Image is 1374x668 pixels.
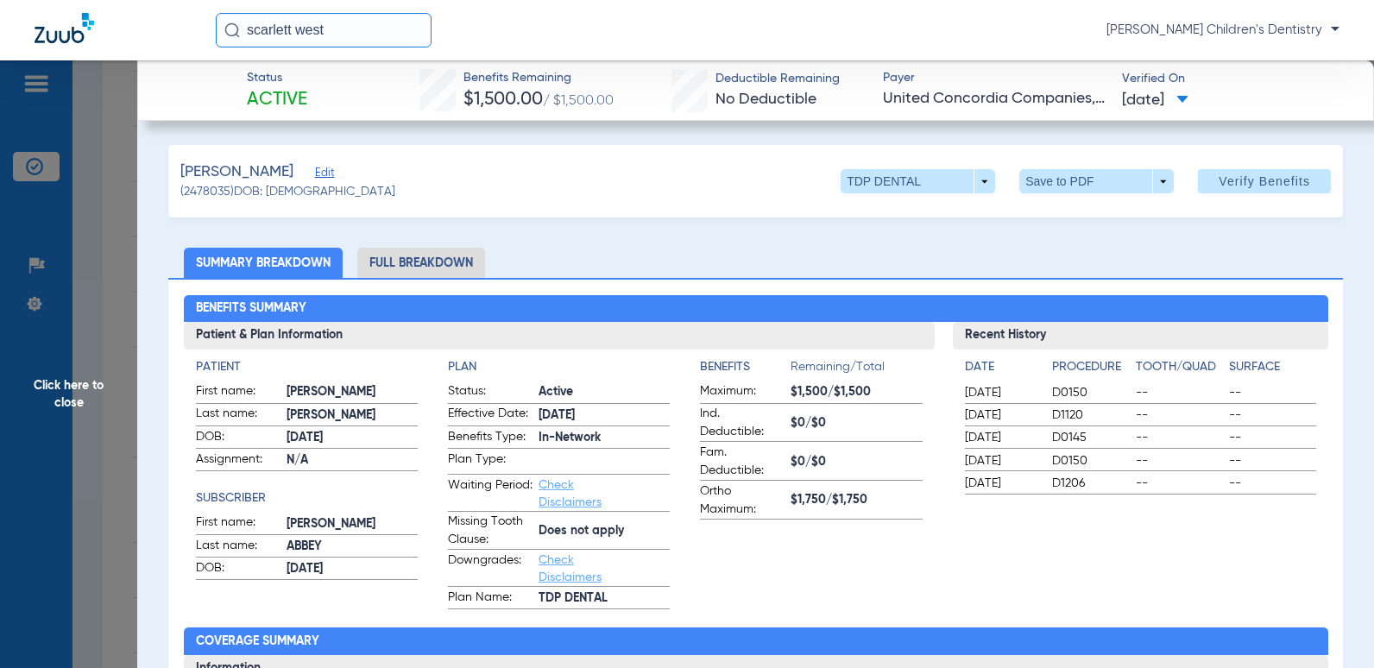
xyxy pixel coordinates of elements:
span: Status [247,69,307,87]
span: Ind. Deductible: [700,405,785,441]
span: [PERSON_NAME] [287,406,418,425]
app-breakdown-title: Benefits [700,358,791,382]
span: N/A [287,451,418,469]
a: Check Disclaimers [539,479,602,508]
span: Active [539,383,670,401]
span: [DATE] [965,406,1037,424]
span: Verify Benefits [1219,174,1310,188]
h2: Coverage Summary [184,627,1328,655]
h4: Plan [448,358,670,376]
span: First name: [196,382,280,403]
span: Ortho Maximum: [700,482,785,519]
span: In-Network [539,429,670,447]
span: [PERSON_NAME] Children's Dentistry [1106,22,1339,39]
span: D0145 [1052,429,1131,446]
span: $1,500/$1,500 [791,383,922,401]
span: [DATE] [1122,90,1188,111]
span: [DATE] [287,560,418,578]
span: [DATE] [539,406,670,425]
a: Check Disclaimers [539,554,602,583]
span: Payer [883,69,1107,87]
span: Remaining/Total [791,358,922,382]
button: Save to PDF [1019,169,1174,193]
span: Fam. Deductible: [700,444,785,480]
span: Benefits Remaining [463,69,614,87]
span: Assignment: [196,451,280,471]
button: Verify Benefits [1198,169,1331,193]
span: (2478035) DOB: [DEMOGRAPHIC_DATA] [180,183,395,201]
span: Active [247,88,307,112]
h4: Benefits [700,358,791,376]
span: Maximum: [700,382,785,403]
span: -- [1229,475,1316,492]
span: $0/$0 [791,453,922,471]
img: Zuub Logo [35,13,94,43]
span: D0150 [1052,452,1131,469]
span: $0/$0 [791,414,922,432]
span: No Deductible [715,91,816,107]
span: Status: [448,382,533,403]
span: Last name: [196,405,280,425]
app-breakdown-title: Date [965,358,1037,382]
span: United Concordia Companies, Inc. [883,88,1107,110]
span: Missing Tooth Clause: [448,513,533,549]
input: Search for patients [216,13,432,47]
span: ABBEY [287,538,418,556]
span: -- [1136,475,1223,492]
h4: Patient [196,358,418,376]
h4: Surface [1229,358,1316,376]
span: -- [1229,406,1316,424]
span: D1120 [1052,406,1131,424]
span: Edit [315,167,331,183]
span: -- [1136,452,1223,469]
span: Effective Date: [448,405,533,425]
span: / $1,500.00 [543,94,614,108]
span: TDP DENTAL [539,589,670,608]
span: [DATE] [965,384,1037,401]
span: -- [1136,406,1223,424]
span: Last name: [196,537,280,558]
span: DOB: [196,559,280,580]
h2: Benefits Summary [184,295,1328,323]
app-breakdown-title: Tooth/Quad [1136,358,1223,382]
span: -- [1229,452,1316,469]
span: First name: [196,514,280,534]
span: Verified On [1122,70,1346,88]
span: Deductible Remaining [715,70,840,88]
span: $1,750/$1,750 [791,491,922,509]
span: [PERSON_NAME] [287,515,418,533]
span: Plan Name: [448,589,533,609]
span: Benefits Type: [448,428,533,449]
li: Summary Breakdown [184,248,343,278]
img: Search Icon [224,22,240,38]
span: [DATE] [965,429,1037,446]
span: [PERSON_NAME] [287,383,418,401]
span: Downgrades: [448,551,533,586]
span: -- [1229,429,1316,446]
span: Does not apply [539,522,670,540]
h4: Tooth/Quad [1136,358,1223,376]
span: -- [1229,384,1316,401]
h3: Recent History [953,322,1328,350]
span: -- [1136,384,1223,401]
span: $1,500.00 [463,91,543,109]
span: D1206 [1052,475,1131,492]
span: [DATE] [287,429,418,447]
span: [PERSON_NAME] [180,161,293,183]
span: [DATE] [965,475,1037,492]
li: Full Breakdown [357,248,485,278]
h4: Subscriber [196,489,418,507]
app-breakdown-title: Procedure [1052,358,1131,382]
span: [DATE] [965,452,1037,469]
span: Plan Type: [448,451,533,474]
span: DOB: [196,428,280,449]
span: D0150 [1052,384,1131,401]
button: TDP DENTAL [841,169,995,193]
span: Waiting Period: [448,476,533,511]
app-breakdown-title: Surface [1229,358,1316,382]
h3: Patient & Plan Information [184,322,935,350]
iframe: Chat Widget [1288,585,1374,668]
